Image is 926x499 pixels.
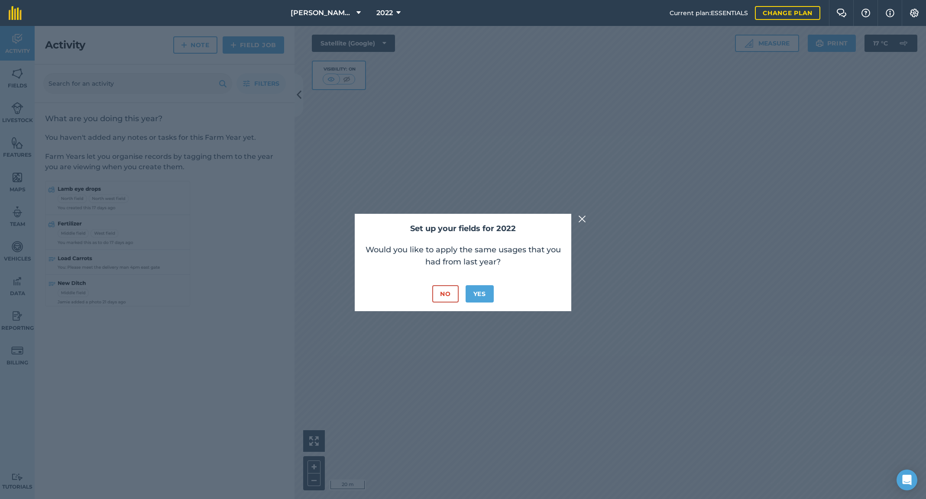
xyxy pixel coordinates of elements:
span: 2022 [376,8,393,18]
span: Current plan : ESSENTIALS [670,8,748,18]
img: svg+xml;base64,PHN2ZyB4bWxucz0iaHR0cDovL3d3dy53My5vcmcvMjAwMC9zdmciIHdpZHRoPSIyMiIgaGVpZ2h0PSIzMC... [578,214,586,224]
a: Change plan [755,6,820,20]
img: A question mark icon [861,9,871,17]
h2: Set up your fields for 2022 [363,222,563,235]
span: [PERSON_NAME][GEOGRAPHIC_DATA] [291,8,353,18]
div: Open Intercom Messenger [897,470,917,490]
p: Would you like to apply the same usages that you had from last year? [363,244,563,268]
button: No [432,285,458,303]
button: Yes [466,285,494,303]
img: A cog icon [909,9,920,17]
img: svg+xml;base64,PHN2ZyB4bWxucz0iaHR0cDovL3d3dy53My5vcmcvMjAwMC9zdmciIHdpZHRoPSIxNyIgaGVpZ2h0PSIxNy... [886,8,894,18]
img: fieldmargin Logo [9,6,22,20]
img: Two speech bubbles overlapping with the left bubble in the forefront [836,9,847,17]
